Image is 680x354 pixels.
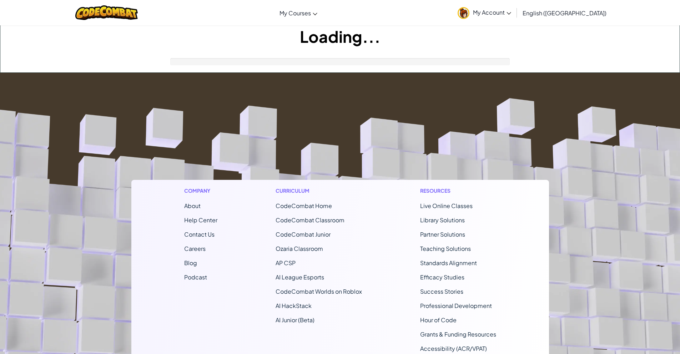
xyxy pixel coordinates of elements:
img: CodeCombat logo [75,5,138,20]
a: Professional Development [420,302,492,309]
h1: Curriculum [276,187,362,194]
a: AP CSP [276,259,296,267]
a: English ([GEOGRAPHIC_DATA]) [519,3,610,22]
a: Hour of Code [420,316,457,324]
a: Library Solutions [420,216,465,224]
a: Success Stories [420,288,463,295]
a: Careers [184,245,206,252]
a: Ozaria Classroom [276,245,323,252]
a: Help Center [184,216,217,224]
a: Standards Alignment [420,259,477,267]
a: Podcast [184,273,207,281]
a: CodeCombat Worlds on Roblox [276,288,362,295]
img: avatar [458,7,469,19]
a: Teaching Solutions [420,245,471,252]
span: Contact Us [184,231,215,238]
h1: Resources [420,187,496,194]
a: My Courses [276,3,321,22]
a: Efficacy Studies [420,273,464,281]
a: Live Online Classes [420,202,473,209]
span: My Courses [279,9,311,17]
a: AI League Esports [276,273,324,281]
a: AI HackStack [276,302,312,309]
a: Blog [184,259,197,267]
h1: Company [184,187,217,194]
span: My Account [473,9,511,16]
a: Accessibility (ACR/VPAT) [420,345,487,352]
a: About [184,202,201,209]
h1: Loading... [0,25,680,47]
a: AI Junior (Beta) [276,316,314,324]
a: Grants & Funding Resources [420,330,496,338]
a: My Account [454,1,515,24]
a: CodeCombat Classroom [276,216,344,224]
a: Partner Solutions [420,231,465,238]
a: CodeCombat Junior [276,231,331,238]
span: English ([GEOGRAPHIC_DATA]) [523,9,606,17]
span: CodeCombat Home [276,202,332,209]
